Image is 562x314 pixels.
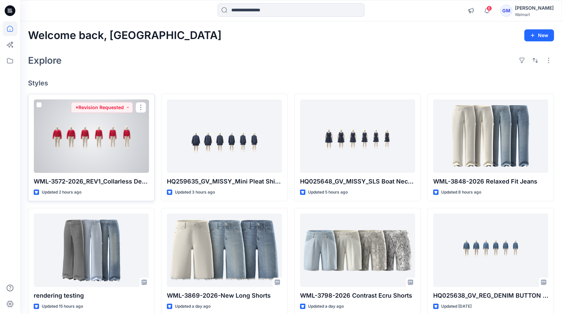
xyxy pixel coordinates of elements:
[300,177,415,186] p: HQ025648_GV_MISSY_SLS Boat Neck Mini Dress
[433,177,548,186] p: WML-3848-2026 Relaxed Fit Jeans
[42,189,81,196] p: Updated 2 hours ago
[28,79,554,87] h4: Styles
[34,177,149,186] p: WML-3572-2026_REV1_Collarless Denim Jacket
[433,291,548,300] p: HQ025638_GV_REG_DENIM BUTTON UP SHIRT
[500,5,512,17] div: GM
[308,189,348,196] p: Updated 5 hours ago
[175,303,211,310] p: Updated a day ago
[167,214,282,287] a: WML-3869-2026-New Long Shorts
[433,99,548,173] a: WML-3848-2026 Relaxed Fit Jeans
[167,177,282,186] p: HQ259635_GV_MISSY_Mini Pleat Shirt Dress
[308,303,344,310] p: Updated a day ago
[515,12,554,17] div: Walmart
[34,291,149,300] p: rendering testing
[433,214,548,287] a: HQ025638_GV_REG_DENIM BUTTON UP SHIRT
[28,55,62,66] h2: Explore
[300,99,415,173] a: HQ025648_GV_MISSY_SLS Boat Neck Mini Dress
[441,303,472,310] p: Updated [DATE]
[34,214,149,287] a: rendering testing
[34,99,149,173] a: WML-3572-2026_REV1_Collarless Denim Jacket
[167,291,282,300] p: WML-3869-2026-New Long Shorts
[300,291,415,300] p: WML-3798-2026 Contrast Ecru Shorts
[300,214,415,287] a: WML-3798-2026 Contrast Ecru Shorts
[175,189,215,196] p: Updated 3 hours ago
[28,29,222,42] h2: Welcome back, [GEOGRAPHIC_DATA]
[167,99,282,173] a: HQ259635_GV_MISSY_Mini Pleat Shirt Dress
[42,303,83,310] p: Updated 15 hours ago
[515,4,554,12] div: [PERSON_NAME]
[441,189,481,196] p: Updated 8 hours ago
[487,6,492,11] span: 6
[524,29,554,41] button: New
